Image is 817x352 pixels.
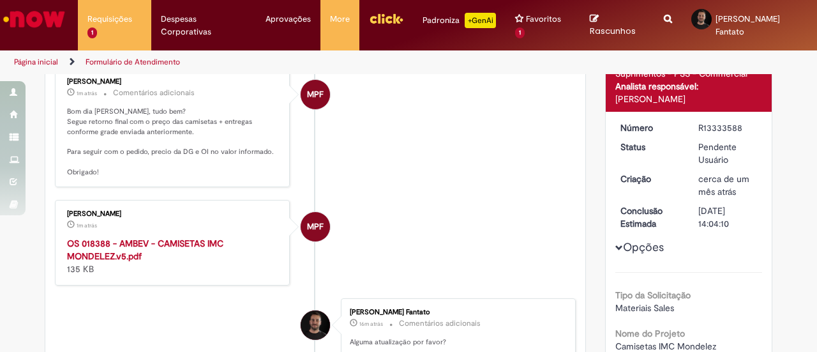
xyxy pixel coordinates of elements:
[698,121,758,134] div: R13333588
[77,89,97,97] span: 1m atrás
[266,13,311,26] span: Aprovações
[67,78,280,86] div: [PERSON_NAME]
[330,13,350,26] span: More
[615,80,763,93] div: Analista responsável:
[611,204,689,230] dt: Conclusão Estimada
[423,13,496,28] div: Padroniza
[698,172,758,198] div: 29/07/2025 14:28:59
[611,172,689,185] dt: Criação
[590,25,636,37] span: Rascunhos
[615,328,685,339] b: Nome do Projeto
[615,93,763,105] div: [PERSON_NAME]
[399,318,481,329] small: Comentários adicionais
[465,13,496,28] p: +GenAi
[67,238,223,262] a: OS 018388 - AMBEV - CAMISETAS IMC MONDELEZ.v5.pdf
[113,88,195,98] small: Comentários adicionais
[14,57,58,67] a: Página inicial
[10,50,535,74] ul: Trilhas de página
[698,173,749,197] time: 29/07/2025 14:28:59
[307,211,324,242] span: MPF
[716,13,780,37] span: [PERSON_NAME] Fantato
[67,237,280,275] div: 135 KB
[67,210,280,218] div: [PERSON_NAME]
[161,13,246,38] span: Despesas Corporativas
[615,341,716,352] span: Camisetas IMC Mondelez
[615,289,691,301] b: Tipo da Solicitação
[301,310,330,340] div: Lucas Rezende Fantato
[615,302,674,314] span: Materiais Sales
[86,57,180,67] a: Formulário de Atendimento
[698,141,758,166] div: Pendente Usuário
[359,320,383,328] span: 16m atrás
[698,204,758,230] div: [DATE] 14:04:10
[698,173,749,197] span: cerca de um mês atrás
[369,9,403,28] img: click_logo_yellow_360x200.png
[301,80,330,109] div: undefined Online
[611,141,689,153] dt: Status
[1,6,67,32] img: ServiceNow
[526,13,561,26] span: Favoritos
[350,337,562,348] p: Alguma atualização por favor?
[87,13,132,26] span: Requisições
[67,107,280,177] p: Bom dia [PERSON_NAME], tudo bem? Segue retorno final com o preço das camisetas + entregas conform...
[77,222,97,229] span: 1m atrás
[350,309,562,316] div: [PERSON_NAME] Fantato
[590,13,645,37] a: Rascunhos
[611,121,689,134] dt: Número
[359,320,383,328] time: 01/09/2025 10:14:37
[77,89,97,97] time: 01/09/2025 10:29:26
[87,27,97,38] span: 1
[307,79,324,110] span: MPF
[515,27,525,38] span: 1
[301,212,330,241] div: undefined Online
[77,222,97,229] time: 01/09/2025 10:29:00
